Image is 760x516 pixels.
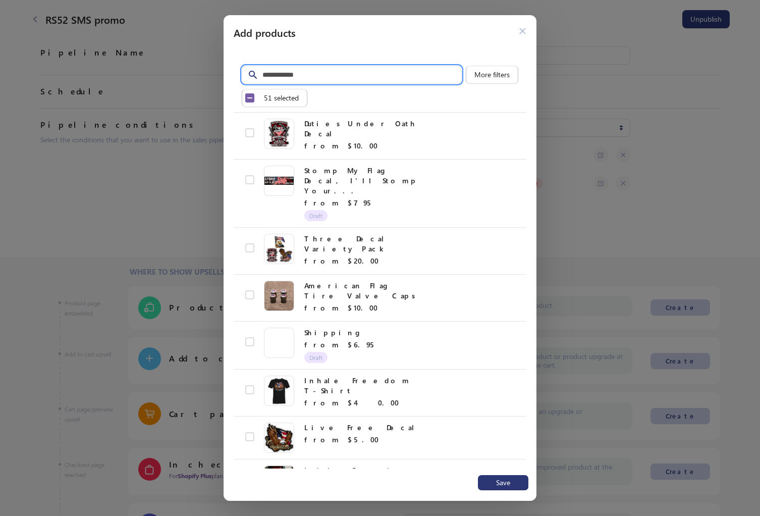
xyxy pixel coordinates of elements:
span: from $7.95 [304,198,375,208]
span: More filters [474,71,510,79]
span: Draft [309,213,322,219]
span: Save [496,479,510,487]
span: from $6.95 [304,340,378,349]
span: Draft [309,354,322,360]
span: from $40.00 [304,398,399,407]
span: from $10.00 [304,303,377,313]
span: Inhale Freedom T-Shirt [304,376,411,395]
button: More filters [466,66,518,84]
span: Three Decal Variety Pack [304,234,388,253]
button: Close [515,23,530,39]
span: from $5.00 [304,435,378,444]
span: Duties Under Oath Decal [304,119,417,138]
span: Inhale Freedom Air Freshener [304,466,411,485]
span: 51 selected [264,94,299,102]
span: from $10.00 [304,141,377,150]
span: American Flag Tire Valve Caps [304,281,416,300]
span: Shipping [304,328,364,337]
button: Save [478,475,528,490]
span: Stomp My Flag Decal, I'll Stomp Your... [304,166,418,195]
span: Live Free Decal [304,423,418,432]
h2: Add products [234,25,505,39]
span: from $20.00 [304,256,378,266]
